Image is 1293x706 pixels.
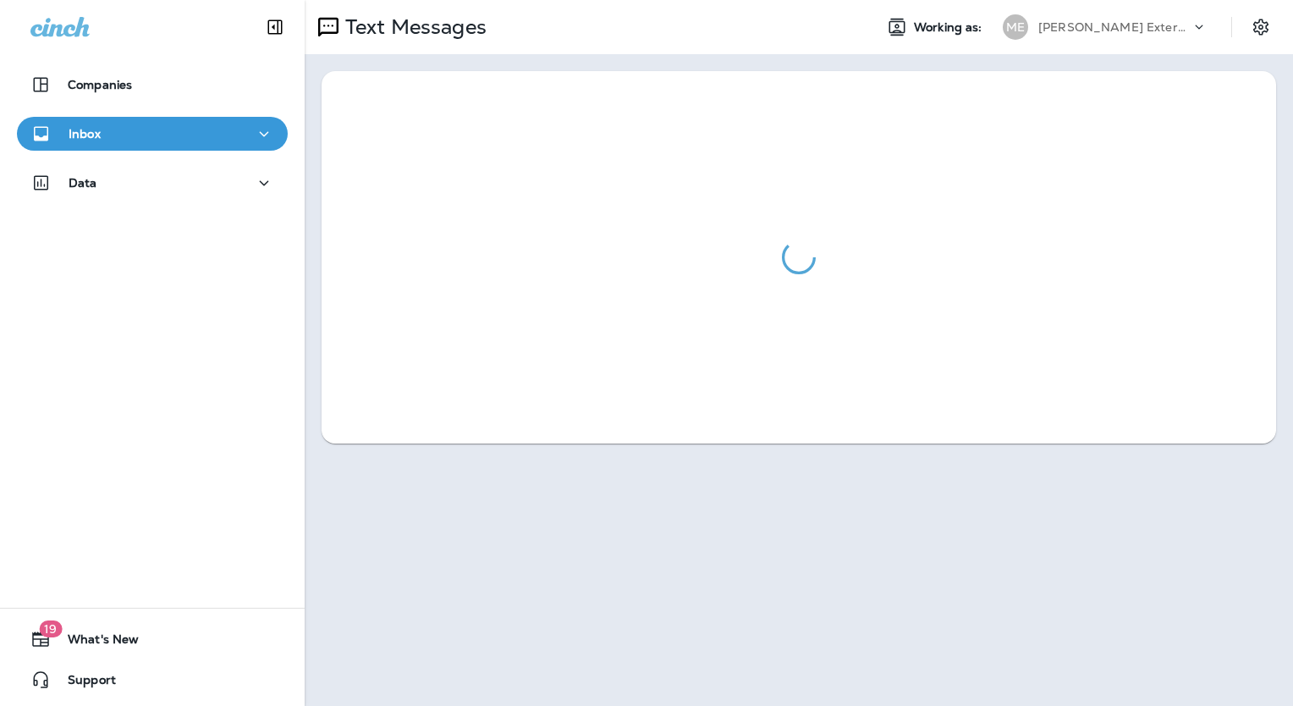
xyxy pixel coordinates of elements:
button: Inbox [17,117,288,151]
p: Data [69,176,97,190]
p: Inbox [69,127,101,141]
button: Settings [1246,12,1276,42]
p: [PERSON_NAME] Exterminating [1038,20,1191,34]
span: What's New [51,632,139,653]
p: Companies [68,78,132,91]
button: Data [17,166,288,200]
span: 19 [39,621,62,637]
div: ME [1003,14,1028,40]
button: Support [17,663,288,697]
span: Support [51,673,116,693]
button: Companies [17,68,288,102]
span: Working as: [914,20,986,35]
button: 19What's New [17,622,288,656]
button: Collapse Sidebar [251,10,299,44]
p: Text Messages [338,14,487,40]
